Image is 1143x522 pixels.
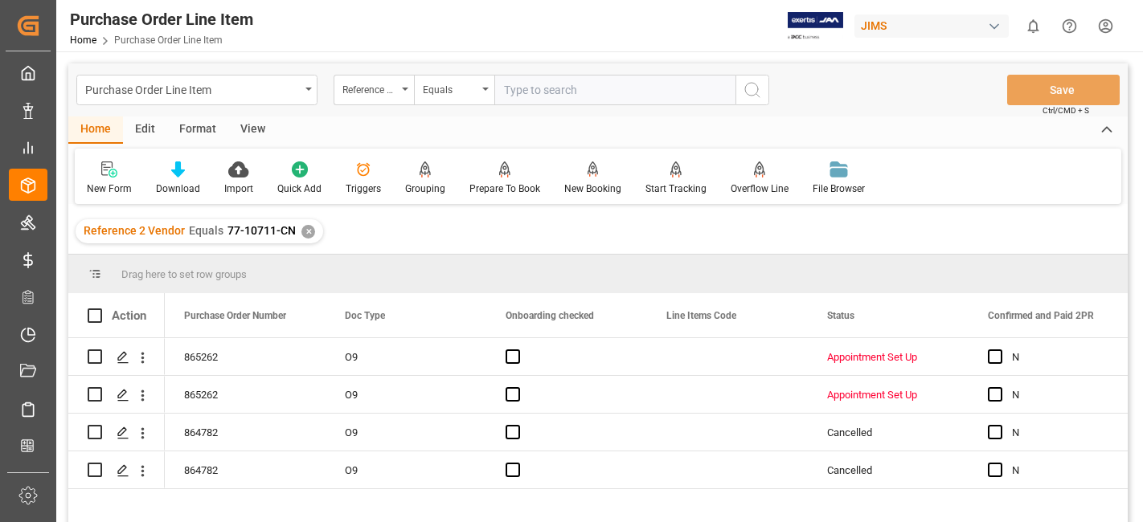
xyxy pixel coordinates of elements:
[494,75,735,105] input: Type to search
[735,75,769,105] button: search button
[1007,75,1120,105] button: Save
[827,377,949,414] div: Appointment Set Up
[827,414,949,451] div: Cancelled
[70,7,253,31] div: Purchase Order Line Item
[666,310,736,321] span: Line Items Code
[167,116,228,144] div: Format
[854,14,1009,38] div: JIMS
[988,310,1094,321] span: Confirmed and Paid 2PR
[165,451,326,488] div: 864782
[1012,339,1110,376] div: N
[184,310,286,321] span: Purchase Order Number
[189,224,223,237] span: Equals
[1012,452,1110,489] div: N
[70,35,96,46] a: Home
[123,116,167,144] div: Edit
[346,181,381,196] div: Triggers
[1051,8,1088,44] button: Help Center
[827,339,949,376] div: Appointment Set Up
[112,308,146,323] div: Action
[68,116,123,144] div: Home
[156,181,200,196] div: Download
[326,338,486,375] div: O9
[1043,104,1089,116] span: Ctrl/CMD + S
[854,10,1015,41] button: JIMS
[301,225,315,239] div: ✕
[68,414,165,451] div: Press SPACE to select this row.
[414,75,494,105] button: open menu
[334,75,414,105] button: open menu
[84,224,185,237] span: Reference 2 Vendor
[326,451,486,488] div: O9
[68,451,165,489] div: Press SPACE to select this row.
[165,376,326,413] div: 865262
[1015,8,1051,44] button: show 0 new notifications
[87,181,132,196] div: New Form
[345,310,385,321] span: Doc Type
[731,181,789,196] div: Overflow Line
[423,79,477,97] div: Equals
[326,376,486,413] div: O9
[224,181,253,196] div: Import
[342,79,397,97] div: Reference 2 Vendor
[85,79,300,99] div: Purchase Order Line Item
[326,414,486,451] div: O9
[827,452,949,489] div: Cancelled
[405,181,445,196] div: Grouping
[68,376,165,414] div: Press SPACE to select this row.
[645,181,707,196] div: Start Tracking
[121,268,247,280] span: Drag here to set row groups
[506,310,594,321] span: Onboarding checked
[165,338,326,375] div: 865262
[1012,377,1110,414] div: N
[228,116,277,144] div: View
[68,338,165,376] div: Press SPACE to select this row.
[469,181,540,196] div: Prepare To Book
[1012,414,1110,451] div: N
[813,181,865,196] div: File Browser
[76,75,317,105] button: open menu
[277,181,322,196] div: Quick Add
[165,414,326,451] div: 864782
[827,310,854,321] span: Status
[788,12,843,40] img: Exertis%20JAM%20-%20Email%20Logo.jpg_1722504956.jpg
[227,224,296,237] span: 77-10711-CN
[564,181,621,196] div: New Booking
